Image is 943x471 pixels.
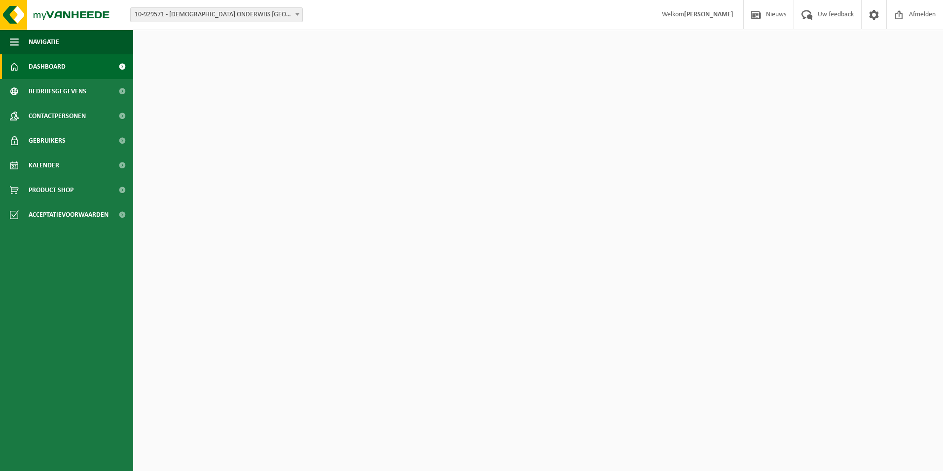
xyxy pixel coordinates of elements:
[130,7,303,22] span: 10-929571 - KATHOLIEK ONDERWIJS SINT-MICHIEL VZW AGNETENCOLLEGE - PEER
[29,153,59,178] span: Kalender
[29,30,59,54] span: Navigatie
[131,8,302,22] span: 10-929571 - KATHOLIEK ONDERWIJS SINT-MICHIEL VZW AGNETENCOLLEGE - PEER
[29,104,86,128] span: Contactpersonen
[684,11,733,18] strong: [PERSON_NAME]
[29,202,109,227] span: Acceptatievoorwaarden
[29,79,86,104] span: Bedrijfsgegevens
[29,54,66,79] span: Dashboard
[29,178,73,202] span: Product Shop
[29,128,66,153] span: Gebruikers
